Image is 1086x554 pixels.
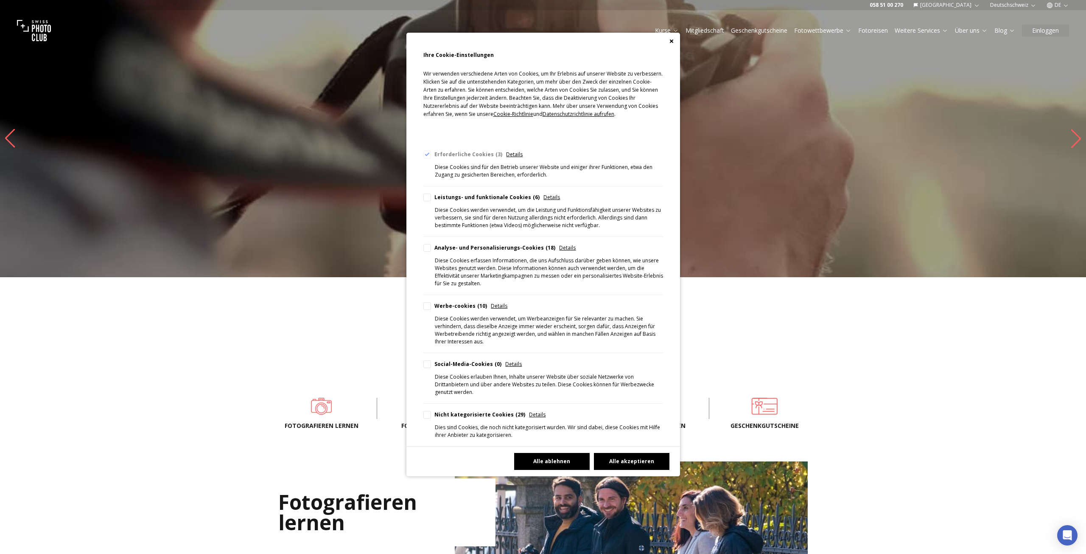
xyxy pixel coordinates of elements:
[559,244,576,252] span: Details
[1057,525,1078,546] div: Open Intercom Messenger
[434,360,502,368] div: Social-Media-Cookies
[435,206,663,229] div: Diese Cookies werden verwendet, um die Leistung und Funktionsfähigkeit unserer Websites zu verbes...
[435,373,663,396] div: Diese Cookies erlauben Ihnen, Inhalte unserer Website über soziale Netzwerke von Drittanbietern u...
[515,411,525,419] div: 29
[477,302,487,310] div: 10
[514,453,590,470] button: Alle ablehnen
[546,244,555,252] div: 18
[505,360,522,368] span: Details
[543,110,614,118] span: Datenschutzrichtlinie aufrufen
[435,424,663,439] div: Dies sind Cookies, die noch nicht kategorisiert wurden. Wir sind dabei, diese Cookies mit Hilfe i...
[533,194,540,201] div: 6
[495,151,502,158] div: 3
[435,163,663,179] div: Diese Cookies sind für den Betrieb unserer Website und einiger ihrer Funktionen, etwa den Zugang ...
[529,411,546,419] span: Details
[495,360,501,368] div: 0
[506,151,523,158] span: Details
[493,110,533,118] span: Cookie-Richtlinie
[669,39,674,43] button: Close
[594,453,669,470] button: Alle akzeptieren
[543,194,560,201] span: Details
[434,194,540,201] div: Leistungs- und funktionale Cookies
[434,411,526,419] div: Nicht kategorisierte Cookies
[423,70,663,131] p: Wir verwenden verschiedene Arten von Cookies, um Ihr Erlebnis auf unserer Website zu verbessern. ...
[406,33,680,476] div: Cookie Consent Preferences
[435,315,663,346] div: Diese Cookies werden verwendet, um Werbeanzeigen für Sie relevanter zu machen. Sie verhindern, da...
[434,244,556,252] div: Analyse- und Personalisierungs-Cookies
[491,302,507,310] span: Details
[435,257,663,287] div: Diese Cookies erfassen Informationen, die uns Aufschluss darüber geben können, wie unsere Website...
[434,302,487,310] div: Werbe-cookies
[423,50,663,61] h2: Ihre Cookie-Einstellungen
[434,151,503,158] div: Erforderliche Cookies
